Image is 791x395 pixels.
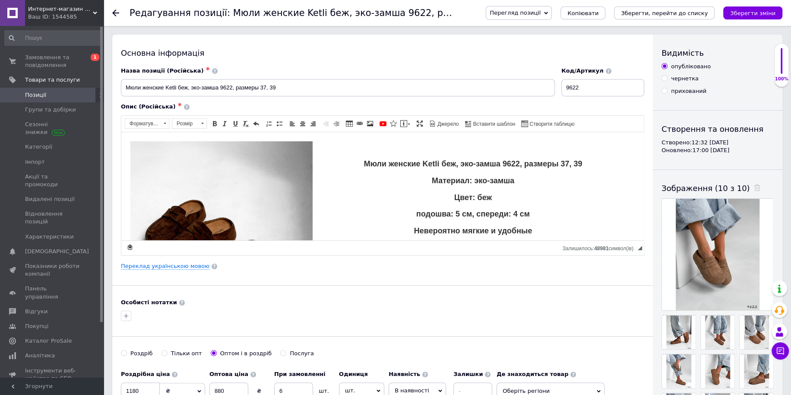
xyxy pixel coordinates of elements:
[25,233,74,241] span: Характеристики
[497,371,568,377] b: Де знаходиться товар
[25,76,80,84] span: Товари та послуги
[774,43,789,87] div: 100% Якість заповнення
[775,76,788,82] div: 100%
[25,367,80,382] span: Інструменти веб-майстра та SEO
[112,10,119,16] div: Повернутися назад
[723,6,782,19] button: Зберегти зміни
[248,387,270,395] div: ₴
[594,245,608,252] span: 48981
[25,106,76,114] span: Групи та добірки
[290,350,314,357] div: Послуга
[172,118,207,129] a: Розмір
[25,352,55,360] span: Аналітика
[621,10,708,16] i: Зберегти, перейти до списку
[25,158,45,166] span: Імпорт
[25,121,80,136] span: Сезонні знижки
[17,94,505,103] p: Невероятно мягкие и удобные
[231,119,240,128] a: Підкреслений (Ctrl+U)
[321,119,331,128] a: Зменшити відступ
[251,119,261,128] a: Повернути (Ctrl+Z)
[614,6,715,19] button: Зберегти, перейти до списку
[567,10,598,16] span: Копіювати
[661,124,774,134] div: Створення та оновлення
[25,285,80,300] span: Панель управління
[365,119,375,128] a: Зображення
[121,371,170,377] b: Роздрібна ціна
[399,119,411,128] a: Вставити повідомлення
[561,67,604,74] span: Код/Артикул
[220,350,272,357] div: Оптом і в роздріб
[25,91,46,99] span: Позиції
[638,246,642,250] span: Потягніть для зміни розмірів
[560,6,605,19] button: Копіювати
[464,119,517,128] a: Вставити шаблон
[25,248,89,255] span: [DEMOGRAPHIC_DATA]
[415,119,424,128] a: Максимізувати
[395,387,429,394] span: В наявності
[172,119,198,128] span: Розмір
[121,132,644,240] iframe: Редактор, A0B0D032-294F-484B-958B-98093BF3CE20
[17,27,505,36] p: Мюли женские Ketli беж, эко-замша 9622, размеры 37, 39
[671,75,699,83] div: чернетка
[166,388,170,394] span: ₴
[528,121,574,128] span: Створити таблицю
[121,299,177,306] b: Особисті нотатки
[121,263,209,270] a: Переклад українською мовою
[730,10,775,16] i: Зберегти зміни
[25,210,80,226] span: Відновлення позицій
[130,8,510,18] h1: Редагування позиції: Мюли женские Ketli беж, эко-замша 9622, размеры 37, 39
[563,243,638,252] div: Кiлькiсть символiв
[298,119,307,128] a: По центру
[661,48,774,58] div: Видимість
[25,262,80,278] span: Показники роботи компанії
[436,121,459,128] span: Джерело
[428,119,460,128] a: Джерело
[275,119,284,128] a: Вставити/видалити маркований список
[274,370,335,378] label: При замовленні
[671,87,706,95] div: прихований
[472,121,516,128] span: Вставити шаблон
[288,119,297,128] a: По лівому краю
[671,63,711,70] div: опубліковано
[17,77,505,86] p: подошва: 5 см, спереди: 4 см
[332,119,341,128] a: Збільшити відступ
[264,119,274,128] a: Вставити/видалити нумерований список
[490,10,541,16] span: Перегляд позиції
[209,371,248,377] b: Оптова ціна
[91,54,99,61] span: 1
[453,371,483,377] b: Залишки
[25,54,80,69] span: Замовлення та повідомлення
[389,119,398,128] a: Вставити іконку
[25,143,52,151] span: Категорії
[661,183,774,194] div: Зображення (10 з 10)
[355,119,364,128] a: Вставити/Редагувати посилання (Ctrl+L)
[220,119,230,128] a: Курсив (Ctrl+I)
[4,30,102,46] input: Пошук
[28,13,104,21] div: Ваш ID: 1544585
[25,195,75,203] span: Видалені позиції
[125,118,169,129] a: Форматування
[206,66,210,72] span: ✱
[171,350,202,357] div: Тільки опт
[241,119,250,128] a: Видалити форматування
[28,5,93,13] span: Интернет-магазин "Lite Shop"
[121,79,555,96] input: Наприклад, H&M жіноча сукня зелена 38 розмір вечірня максі з блискітками
[125,119,161,128] span: Форматування
[378,119,388,128] a: Додати відео з YouTube
[130,350,153,357] div: Роздріб
[389,371,420,377] b: Наявність
[17,44,505,53] p: Материал: эко-замша
[125,242,135,252] a: Зробити резервну копію зараз
[121,48,644,58] div: Основна інформація
[121,67,204,74] span: Назва позиції (Російська)
[210,119,219,128] a: Жирний (Ctrl+B)
[178,102,182,108] span: ✱
[520,119,576,128] a: Створити таблицю
[661,147,774,154] div: Оновлено: 17:00 [DATE]
[25,322,48,330] span: Покупці
[121,103,176,110] span: Опис (Російська)
[661,139,774,147] div: Створено: 12:32 [DATE]
[25,308,47,315] span: Відгуки
[17,61,505,70] p: Цвет: беж
[25,337,72,345] span: Каталог ProSale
